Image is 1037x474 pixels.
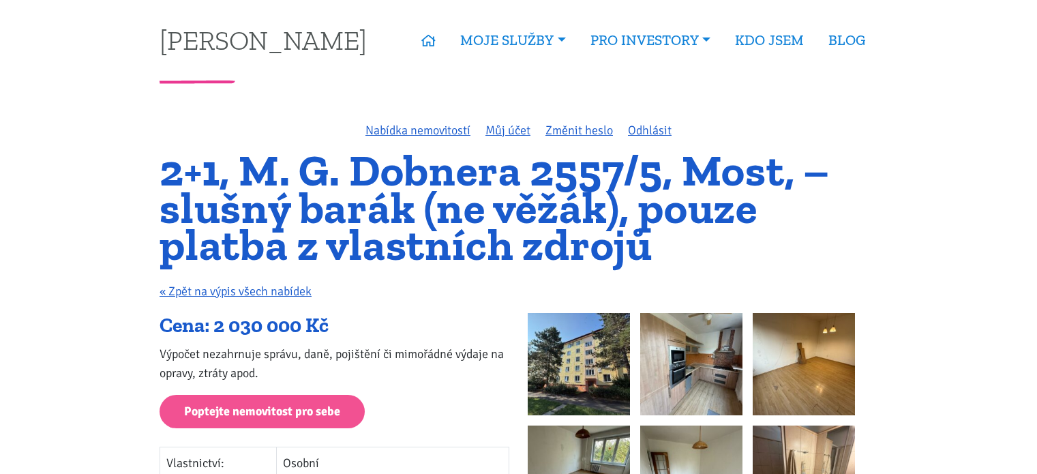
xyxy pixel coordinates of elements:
div: Cena: 2 030 000 Kč [160,313,509,339]
p: Výpočet nezahrnuje správu, daně, pojištění či mimořádné výdaje na opravy, ztráty apod. [160,344,509,383]
a: KDO JSEM [723,25,816,56]
a: Odhlásit [628,123,672,138]
a: MOJE SLUŽBY [448,25,577,56]
a: « Zpět na výpis všech nabídek [160,284,312,299]
a: Změnit heslo [545,123,613,138]
a: [PERSON_NAME] [160,27,367,53]
a: Můj účet [485,123,530,138]
h1: 2+1, M. G. Dobnera 2557/5, Most, – slušný barák (ne věžák), pouze platba z vlastních zdrojů [160,152,877,264]
a: Nabídka nemovitostí [365,123,470,138]
a: PRO INVESTORY [578,25,723,56]
a: BLOG [816,25,877,56]
a: Poptejte nemovitost pro sebe [160,395,365,428]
